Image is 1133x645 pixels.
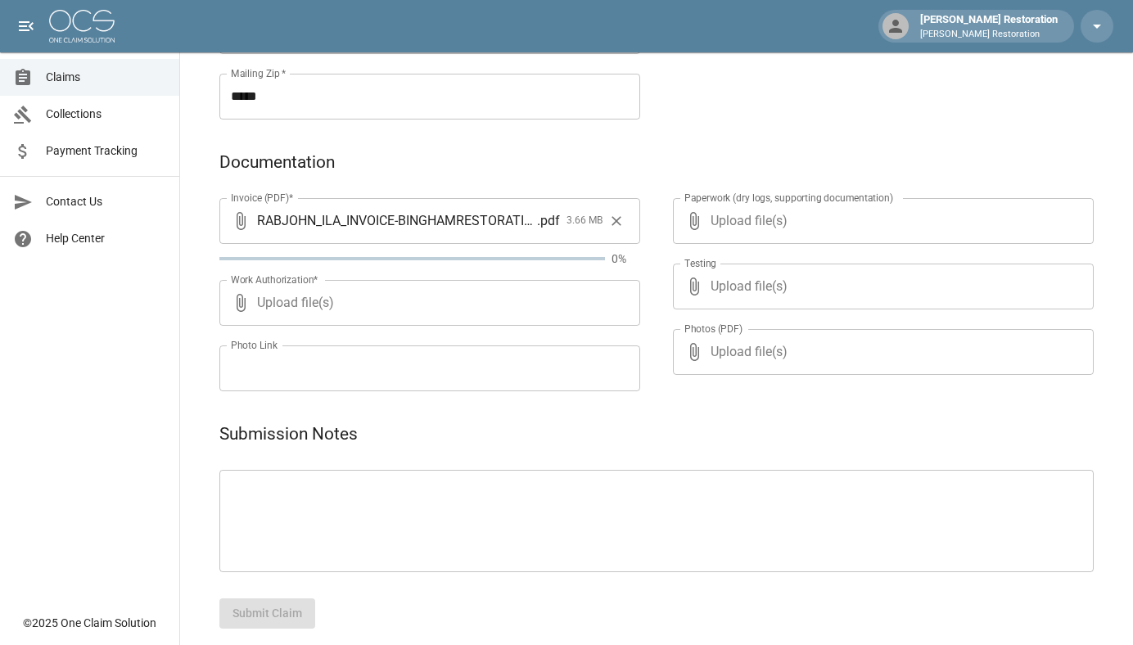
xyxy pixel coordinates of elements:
label: Photo Link [231,338,278,352]
span: . pdf [537,211,560,230]
span: Claims [46,69,166,86]
label: Work Authorization* [231,273,318,286]
button: open drawer [10,10,43,43]
button: Clear [604,209,629,233]
span: 3.66 MB [566,213,603,229]
span: RABJOHN_ILA_INVOICE-BINGHAMRESTORATION-PHX [257,211,537,230]
span: Contact Us [46,193,166,210]
label: Invoice (PDF)* [231,191,294,205]
span: Upload file(s) [711,264,1049,309]
span: Payment Tracking [46,142,166,160]
img: ocs-logo-white-transparent.png [49,10,115,43]
div: © 2025 One Claim Solution [23,615,156,631]
label: Testing [684,256,716,270]
p: 0% [612,250,640,267]
label: Photos (PDF) [684,322,743,336]
span: Collections [46,106,166,123]
div: [PERSON_NAME] Restoration [914,11,1064,41]
span: Upload file(s) [711,198,1049,244]
label: Mailing Zip [231,66,287,80]
span: Upload file(s) [711,329,1049,375]
span: Help Center [46,230,166,247]
span: Upload file(s) [257,280,596,326]
label: Paperwork (dry logs, supporting documentation) [684,191,893,205]
p: [PERSON_NAME] Restoration [920,28,1058,42]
